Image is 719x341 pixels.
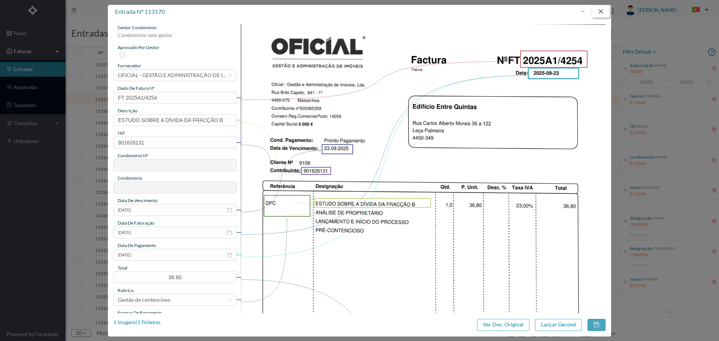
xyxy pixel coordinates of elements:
[227,230,232,235] i: icon: calendar
[118,175,142,181] span: condomínio
[118,45,160,50] span: aprovado por gestor
[118,153,148,158] span: condomínio nº
[118,130,125,136] span: NIF
[118,220,154,226] span: data de faturação
[118,294,170,305] div: Gestão de contencioso
[118,265,127,271] span: total
[535,319,582,331] button: Lançar Gecond
[118,85,155,91] span: dado de fatura nº
[228,298,232,302] i: icon: down
[118,243,156,248] span: data de pagamento
[118,70,227,81] div: OFICIAL - GESTÃO E ADMINISTRAÇÃO DE IMÓVEIS LDA
[118,310,162,316] span: Formas de Pagamento
[118,25,157,30] span: gestor condomínio
[115,8,165,15] span: entrada nº 113170
[227,207,232,213] i: icon: calendar
[686,4,712,16] button: PT
[118,108,137,113] span: descrição
[118,198,158,203] span: data de vencimento
[113,31,237,44] div: Condominio sem gestor
[113,319,161,326] div: 1 Imagens | 1 Ficheiros
[228,73,232,77] i: icon: down
[118,287,133,293] span: rubrica
[118,63,141,68] span: fornecedor
[227,252,232,258] i: icon: calendar
[477,319,530,331] button: Ver Doc. Original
